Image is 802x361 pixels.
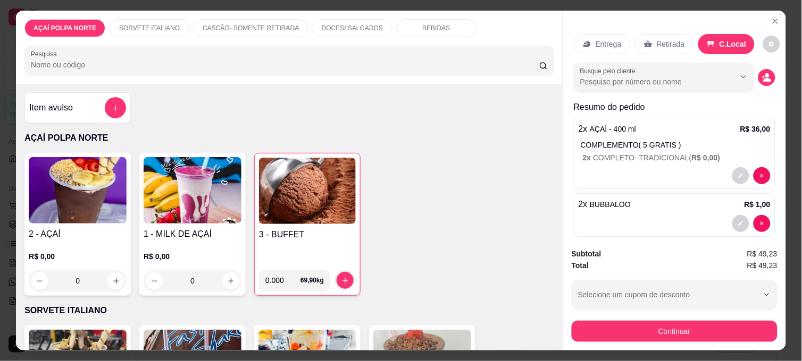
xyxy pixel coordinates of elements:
[732,215,749,232] button: decrease-product-quantity
[580,76,718,87] input: Busque pelo cliente
[144,157,241,224] img: product-image
[596,39,622,49] p: Entrega
[740,124,771,134] p: R$ 36,00
[105,97,126,118] button: add-separate-item
[720,39,747,49] p: C.Local
[745,199,771,210] p: R$ 1,00
[732,167,749,184] button: decrease-product-quantity
[590,200,631,209] span: BUBBALOO
[29,101,73,114] h4: Item avulso
[29,228,127,240] h4: 2 - AÇAÍ
[259,158,356,224] img: product-image
[144,251,241,262] p: R$ 0,00
[758,69,775,86] button: decrease-product-quantity
[747,248,778,260] span: R$ 49,23
[735,68,752,85] button: Show suggestions
[34,24,96,32] p: AÇAÍ POLPA NORTE
[31,59,539,70] input: Pesquisa
[579,123,637,135] p: 2 x
[763,36,780,53] button: decrease-product-quantity
[572,280,778,310] button: Selecione um cupom de desconto
[24,132,554,144] p: AÇAÍ POLPA NORTE
[692,153,721,162] span: R$ 0,00 )
[767,13,784,30] button: Close
[337,272,354,289] button: increase-product-quantity
[580,66,639,75] label: Busque pelo cliente
[265,270,300,291] input: 0.00
[29,157,127,224] img: product-image
[583,152,771,163] p: COMPLETO- TRADICIONAL (
[322,24,383,32] p: DOCES/ SALGADOS
[657,39,685,49] p: Retirada
[144,228,241,240] h4: 1 - MILK DE AÇAÍ
[574,101,775,114] p: Resumo do pedido
[583,153,593,162] span: 2 x
[581,140,771,150] p: COMPLEMENTO( 5 GRATIS )
[579,198,631,211] p: 2 x
[590,125,636,133] span: AÇAÍ - 400 ml
[119,24,180,32] p: SORVETE ITALIANO
[31,49,61,58] label: Pesquisa
[259,228,356,241] h4: 3 - BUFFET
[572,321,778,342] button: Continuar
[423,24,450,32] p: BEBIDAS
[572,261,589,270] strong: Total
[203,24,299,32] p: CASCÃO- SOMENTE RETIRADA
[754,167,771,184] button: decrease-product-quantity
[24,304,554,317] p: SORVETE ITALIANO
[572,250,601,258] strong: Subtotal
[747,260,778,271] span: R$ 49,23
[754,215,771,232] button: decrease-product-quantity
[29,251,127,262] p: R$ 0,00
